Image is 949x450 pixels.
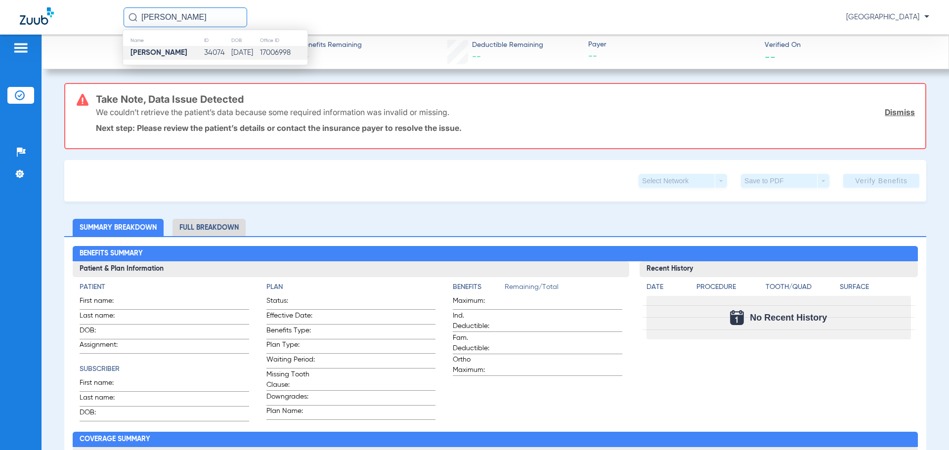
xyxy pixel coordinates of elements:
[123,35,204,46] th: Name
[765,51,776,62] span: --
[588,50,756,63] span: --
[96,107,449,117] p: We couldn’t retrieve the patient’s data because some required information was invalid or missing.
[266,406,315,419] span: Plan Name:
[96,123,915,133] p: Next step: Please review the patient’s details or contact the insurance payer to resolve the issue.
[124,7,247,27] input: Search for patients
[266,392,315,405] span: Downgrades:
[505,282,622,296] span: Remaining/Total
[204,46,231,60] td: 34074
[129,13,137,22] img: Search Icon
[80,393,128,406] span: Last name:
[730,310,744,325] img: Calendar
[472,40,543,50] span: Deductible Remaining
[885,107,915,117] a: Dismiss
[472,52,481,61] span: --
[266,326,315,339] span: Benefits Type:
[453,355,501,375] span: Ortho Maximum:
[13,42,29,54] img: hamburger-icon
[231,46,259,60] td: [DATE]
[846,12,929,22] span: [GEOGRAPHIC_DATA]
[259,46,307,60] td: 17006998
[20,7,54,25] img: Zuub Logo
[73,246,917,262] h2: Benefits Summary
[80,408,128,421] span: DOB:
[750,313,827,323] span: No Recent History
[765,40,933,50] span: Verified On
[130,49,187,56] strong: [PERSON_NAME]
[266,369,315,390] span: Missing Tooth Clause:
[73,219,164,236] li: Summary Breakdown
[900,403,949,450] iframe: Chat Widget
[266,340,315,353] span: Plan Type:
[80,282,249,292] h4: Patient
[300,40,362,50] span: Benefits Remaining
[766,282,836,292] h4: Tooth/Quad
[453,282,505,292] h4: Benefits
[266,296,315,309] span: Status:
[266,355,315,368] span: Waiting Period:
[231,35,259,46] th: DOB
[588,40,756,50] span: Payer
[80,378,128,391] span: First name:
[80,326,128,339] span: DOB:
[647,282,688,292] h4: Date
[453,333,501,354] span: Fam. Deductible:
[77,94,88,106] img: error-icon
[80,296,128,309] span: First name:
[96,94,915,104] h3: Take Note, Data Issue Detected
[696,282,762,292] h4: Procedure
[73,432,917,448] h2: Coverage Summary
[204,35,231,46] th: ID
[453,311,501,331] span: Ind. Deductible:
[640,261,918,277] h3: Recent History
[647,282,688,296] app-breakdown-title: Date
[766,282,836,296] app-breakdown-title: Tooth/Quad
[266,282,435,292] h4: Plan
[696,282,762,296] app-breakdown-title: Procedure
[173,219,246,236] li: Full Breakdown
[453,282,505,296] app-breakdown-title: Benefits
[840,282,910,296] app-breakdown-title: Surface
[80,340,128,353] span: Assignment:
[73,261,629,277] h3: Patient & Plan Information
[259,35,307,46] th: Office ID
[840,282,910,292] h4: Surface
[266,311,315,324] span: Effective Date:
[453,296,501,309] span: Maximum:
[80,311,128,324] span: Last name:
[80,364,249,374] h4: Subscriber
